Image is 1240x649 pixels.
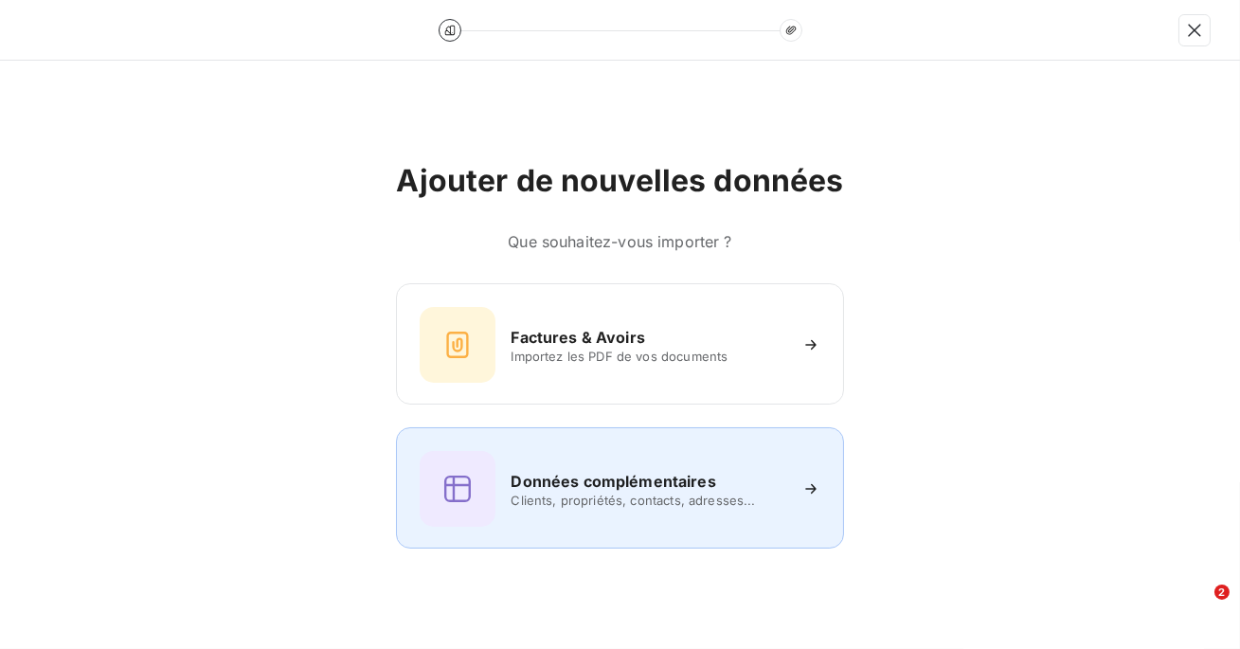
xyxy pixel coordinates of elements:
[396,230,843,253] h6: Que souhaitez-vous importer ?
[511,326,645,349] h6: Factures & Avoirs
[511,349,785,364] span: Importez les PDF de vos documents
[511,470,715,493] h6: Données complémentaires
[511,493,785,508] span: Clients, propriétés, contacts, adresses...
[396,162,843,200] h2: Ajouter de nouvelles données
[1176,585,1221,630] iframe: Intercom live chat
[1214,585,1230,600] span: 2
